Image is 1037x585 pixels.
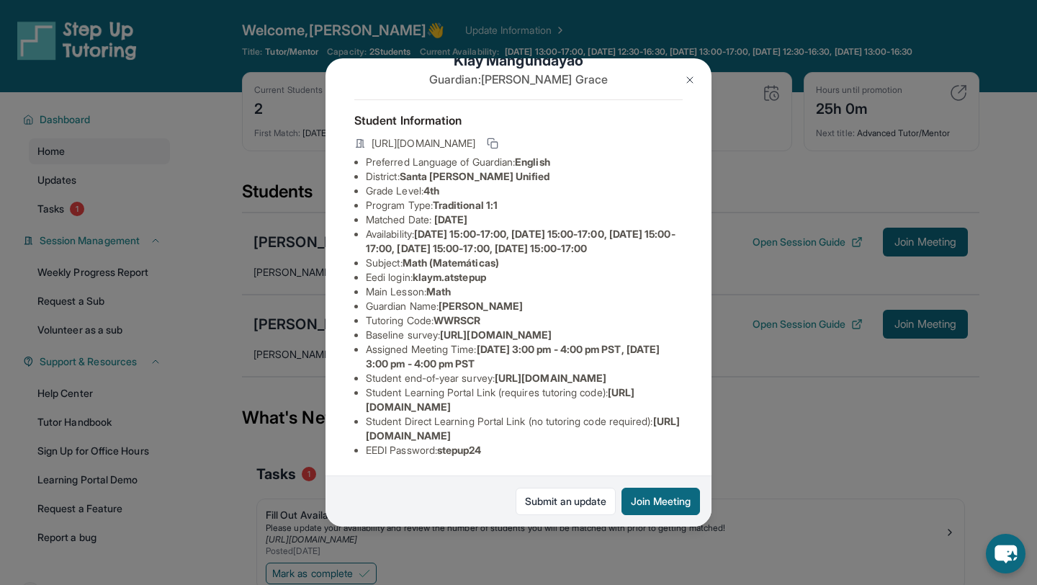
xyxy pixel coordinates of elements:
li: Guardian Name : [366,299,683,313]
span: Traditional 1:1 [433,199,498,211]
button: chat-button [986,534,1025,573]
li: Tutoring Code : [366,313,683,328]
span: Math (Matemáticas) [403,256,499,269]
button: Join Meeting [621,488,700,515]
p: Guardian: [PERSON_NAME] Grace [354,71,683,88]
a: Submit an update [516,488,616,515]
li: Student end-of-year survey : [366,371,683,385]
li: Student Direct Learning Portal Link (no tutoring code required) : [366,414,683,443]
li: Preferred Language of Guardian: [366,155,683,169]
li: Eedi login : [366,270,683,285]
span: [URL][DOMAIN_NAME] [495,372,606,384]
li: Grade Level: [366,184,683,198]
h1: Klay Mangundayao [354,50,683,71]
li: Matched Date: [366,213,683,227]
span: [DATE] [434,213,467,225]
span: stepup24 [437,444,482,456]
span: [PERSON_NAME] [439,300,523,312]
img: Close Icon [684,74,696,86]
span: [DATE] 15:00-17:00, [DATE] 15:00-17:00, [DATE] 15:00-17:00, [DATE] 15:00-17:00, [DATE] 15:00-17:00 [366,228,675,254]
span: klaym.atstepup [413,271,486,283]
span: [DATE] 3:00 pm - 4:00 pm PST, [DATE] 3:00 pm - 4:00 pm PST [366,343,660,370]
span: 4th [423,184,439,197]
li: Assigned Meeting Time : [366,342,683,371]
span: [URL][DOMAIN_NAME] [372,136,475,151]
span: English [515,156,550,168]
span: [URL][DOMAIN_NAME] [440,329,552,341]
li: Subject : [366,256,683,270]
h4: Student Information [354,112,683,129]
li: District: [366,169,683,184]
li: Student Learning Portal Link (requires tutoring code) : [366,385,683,414]
button: Copy link [484,135,501,152]
li: EEDI Password : [366,443,683,457]
li: Availability: [366,227,683,256]
span: WWRSCR [434,314,480,326]
li: Baseline survey : [366,328,683,342]
span: Math [426,285,451,298]
li: Program Type: [366,198,683,213]
span: Santa [PERSON_NAME] Unified [400,170,550,182]
li: Main Lesson : [366,285,683,299]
